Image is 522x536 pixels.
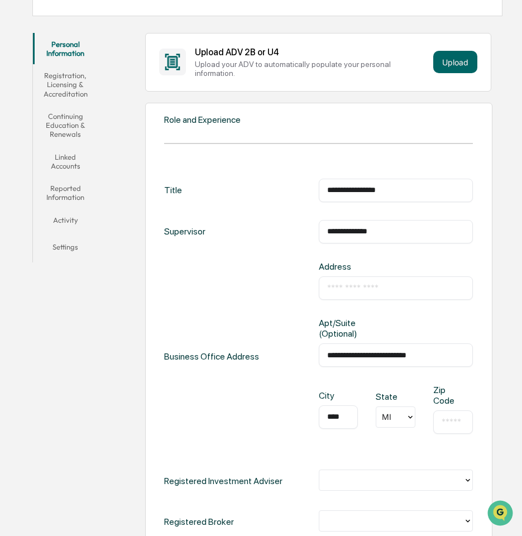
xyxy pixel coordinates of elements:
span: Preclearance [22,141,72,152]
div: 🔎 [11,163,20,172]
a: Powered byPylon [79,189,135,198]
div: Business Office Address [164,261,259,452]
div: Registered Investment Adviser [164,470,282,492]
div: 🗄️ [81,142,90,151]
img: 1746055101610-c473b297-6a78-478c-a979-82029cc54cd1 [11,85,31,106]
div: State [376,391,394,402]
div: 🖐️ [11,142,20,151]
span: Data Lookup [22,162,70,173]
button: Activity [33,209,98,236]
div: Upload your ADV to automatically populate your personal information. [195,60,429,78]
button: Linked Accounts [33,146,98,178]
button: Settings [33,236,98,262]
button: Personal Information [33,33,98,65]
div: City [319,390,337,401]
p: How can we help? [11,23,203,41]
button: Start new chat [190,89,203,102]
input: Clear [29,51,184,63]
div: Title [164,179,182,202]
button: Registration, Licensing & Accreditation [33,64,98,105]
span: Attestations [92,141,138,152]
div: secondary tabs example [33,33,98,262]
a: 🗄️Attestations [76,136,143,156]
button: Upload [433,51,477,73]
div: Role and Experience [164,114,241,125]
button: Continuing Education & Renewals [33,105,98,146]
div: Supervisor [164,220,205,243]
button: Reported Information [33,177,98,209]
div: Zip Code [433,385,451,406]
div: Apt/Suite (Optional) [319,318,388,339]
a: 🔎Data Lookup [7,157,75,178]
div: Address [319,261,388,272]
div: Upload ADV 2B or U4 [195,47,429,58]
div: Registered Broker [164,510,234,533]
div: We're available if you need us! [38,97,141,106]
div: Start new chat [38,85,183,97]
a: 🖐️Preclearance [7,136,76,156]
span: Pylon [111,189,135,198]
iframe: Open customer support [486,499,516,529]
